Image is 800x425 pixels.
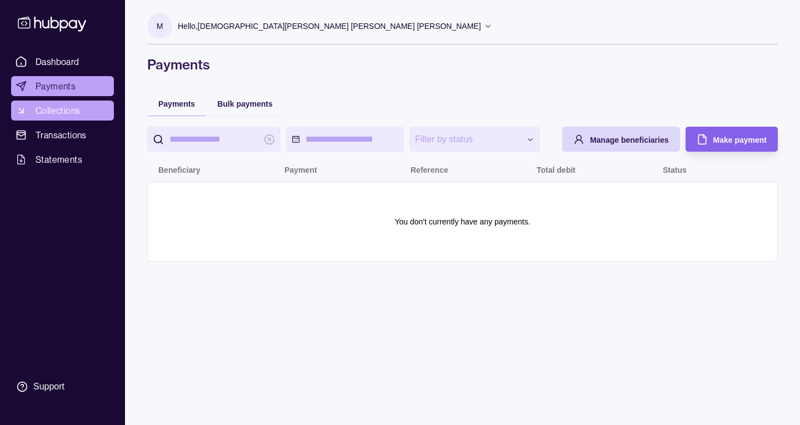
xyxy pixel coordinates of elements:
p: Total debit [537,166,576,174]
a: Transactions [11,125,114,145]
span: Payments [36,79,76,93]
p: Beneficiary [158,166,200,174]
a: Collections [11,101,114,121]
a: Dashboard [11,52,114,72]
span: Manage beneficiaries [590,136,669,144]
button: Manage beneficiaries [562,127,680,152]
h1: Payments [147,56,778,73]
p: Reference [411,166,448,174]
span: Bulk payments [217,99,273,108]
a: Statements [11,149,114,169]
p: Hello, [DEMOGRAPHIC_DATA][PERSON_NAME] [PERSON_NAME] [PERSON_NAME] [178,20,481,32]
span: Dashboard [36,55,79,68]
span: Transactions [36,128,87,142]
p: Payment [284,166,317,174]
input: search [169,127,258,152]
a: Support [11,375,114,398]
p: M [157,20,163,32]
span: Payments [158,99,195,108]
span: Collections [36,104,80,117]
div: Support [33,381,64,393]
span: Make payment [713,136,767,144]
button: Make payment [686,127,778,152]
p: Status [663,166,687,174]
a: Payments [11,76,114,96]
span: Statements [36,153,82,166]
p: You don't currently have any payments. [394,216,530,228]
